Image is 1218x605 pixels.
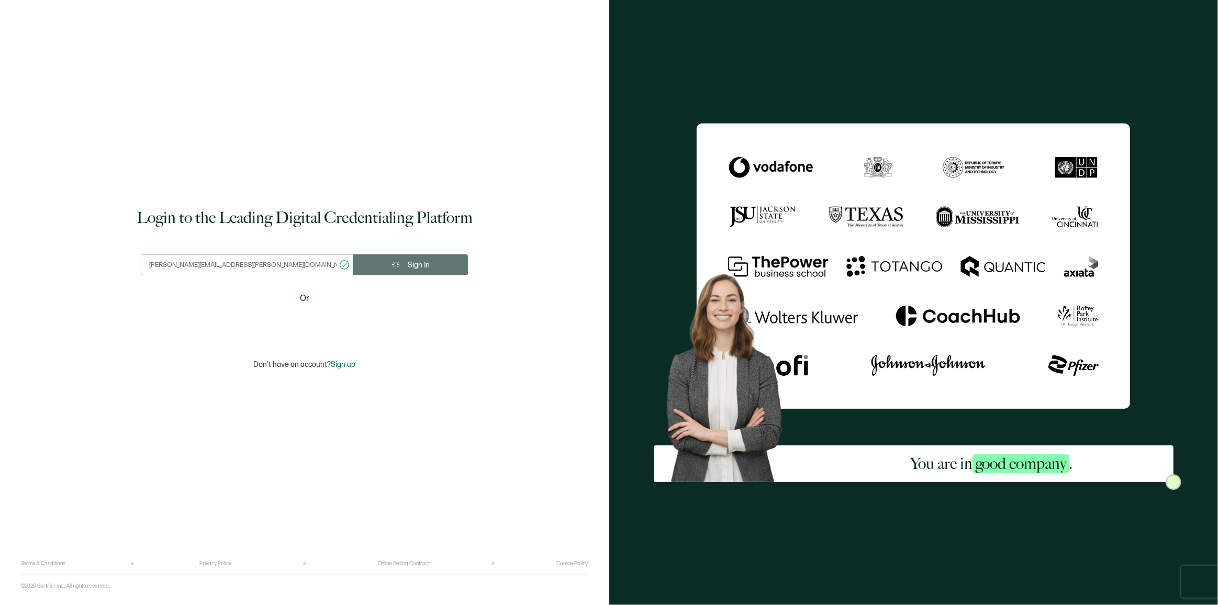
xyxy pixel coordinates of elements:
p: Don't have an account? [253,360,355,369]
h2: You are in . [910,453,1073,474]
a: Terms & Conditions [21,561,65,567]
a: Online Selling Contract [378,561,430,567]
img: Sertifier Login [1166,474,1181,490]
span: Or [300,292,309,305]
span: Sign up [331,360,355,369]
span: good company [973,454,1069,473]
h1: Login to the Leading Digital Credentialing Platform [137,207,473,228]
p: ©2025 Sertifier Inc.. All rights reserved. [21,583,110,589]
iframe: Sign in with Google Button [239,312,370,335]
input: Enter your work email address [141,254,353,275]
img: Sertifier Login - You are in <span class="strong-h">good company</span>. Hero [654,263,810,482]
img: Sertifier Login - You are in <span class="strong-h">good company</span>. [697,123,1130,409]
a: Privacy Policy [199,561,231,567]
ion-icon: checkmark circle outline [339,259,350,271]
a: Cookie Policy [557,561,588,567]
